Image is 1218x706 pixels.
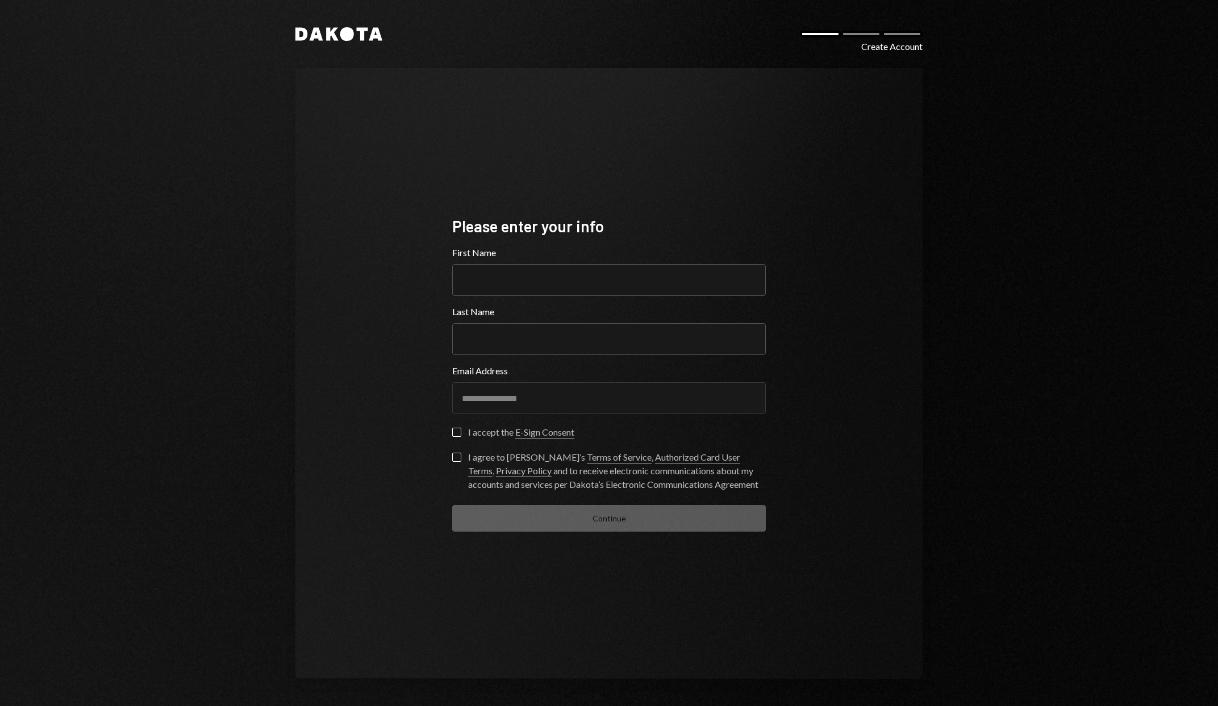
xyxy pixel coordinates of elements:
[496,465,552,477] a: Privacy Policy
[861,40,923,53] div: Create Account
[452,305,766,319] label: Last Name
[452,428,461,437] button: I accept the E-Sign Consent
[452,364,766,378] label: Email Address
[452,453,461,462] button: I agree to [PERSON_NAME]’s Terms of Service, Authorized Card User Terms, Privacy Policy and to re...
[468,452,740,477] a: Authorized Card User Terms
[468,425,574,439] div: I accept the
[515,427,574,438] a: E-Sign Consent
[587,452,652,463] a: Terms of Service
[452,246,766,260] label: First Name
[452,215,766,237] div: Please enter your info
[468,450,766,491] div: I agree to [PERSON_NAME]’s , , and to receive electronic communications about my accounts and ser...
